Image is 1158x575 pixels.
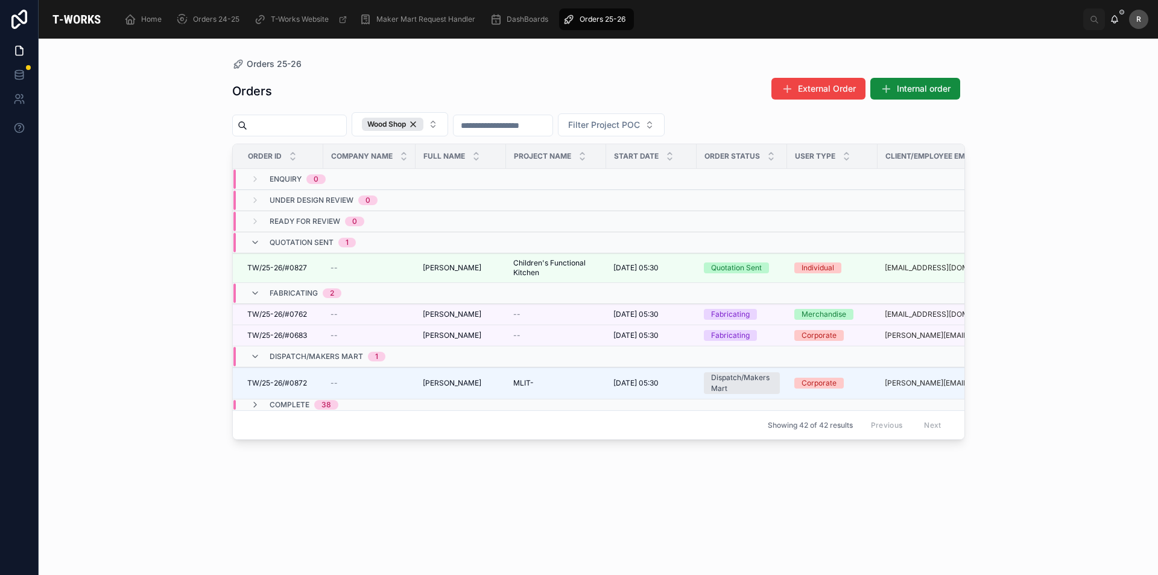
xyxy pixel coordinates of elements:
[794,378,870,389] a: Corporate
[771,78,865,100] button: External Order
[870,78,960,100] button: Internal order
[614,151,659,161] span: Start Date
[798,83,856,95] span: External Order
[330,288,334,298] div: 2
[613,310,659,319] span: [DATE] 05:30
[247,263,316,273] a: TW/25-26/#0827
[559,8,634,30] a: Orders 25-26
[247,331,307,340] span: TW/25-26/#0683
[802,378,837,389] div: Corporate
[423,151,465,161] span: Full Name
[270,352,363,361] span: Dispatch/Makers Mart
[885,378,992,388] a: [PERSON_NAME][EMAIL_ADDRESS][DOMAIN_NAME]
[423,331,481,340] span: [PERSON_NAME]
[48,10,105,29] img: App logo
[321,400,331,410] div: 38
[423,263,499,273] a: [PERSON_NAME]
[271,14,329,24] span: T-Works Website
[141,14,162,24] span: Home
[270,238,334,247] span: Quotation Sent
[897,83,951,95] span: Internal order
[613,331,689,340] a: [DATE] 05:30
[794,330,870,341] a: Corporate
[247,331,316,340] a: TW/25-26/#0683
[514,151,571,161] span: Project Name
[513,378,599,388] a: MLIT-
[704,330,780,341] a: Fabricating
[885,310,992,319] a: [EMAIL_ADDRESS][DOMAIN_NAME]
[613,263,689,273] a: [DATE] 05:30
[513,258,599,278] a: Children's Functional Kitchen
[513,331,599,340] a: --
[247,263,307,273] span: TW/25-26/#0827
[331,310,338,319] span: --
[270,400,309,410] span: Complete
[247,310,316,319] a: TW/25-26/#0762
[802,330,837,341] div: Corporate
[704,262,780,273] a: Quotation Sent
[331,151,393,161] span: Company Name
[314,174,318,184] div: 0
[352,112,448,136] button: Select Button
[423,331,499,340] a: [PERSON_NAME]
[270,195,353,205] span: Under Design Review
[331,263,408,273] a: --
[613,378,689,388] a: [DATE] 05:30
[802,262,834,273] div: Individual
[885,331,992,340] a: [PERSON_NAME][EMAIL_ADDRESS][DOMAIN_NAME]
[172,8,248,30] a: Orders 24-25
[704,309,780,320] a: Fabricating
[558,113,665,136] button: Select Button
[346,238,349,247] div: 1
[507,14,548,24] span: DashBoards
[232,83,272,100] h1: Orders
[331,378,408,388] a: --
[423,378,481,388] span: [PERSON_NAME]
[121,8,170,30] a: Home
[375,352,378,361] div: 1
[885,263,992,273] a: [EMAIL_ADDRESS][DOMAIN_NAME]
[513,378,534,388] span: MLIT-
[270,174,302,184] span: Enquiry
[513,310,520,319] span: --
[423,310,481,319] span: [PERSON_NAME]
[795,151,835,161] span: User Type
[613,310,689,319] a: [DATE] 05:30
[704,151,760,161] span: Order Status
[331,331,408,340] a: --
[193,14,239,24] span: Orders 24-25
[270,217,340,226] span: Ready for Review
[362,118,423,131] div: Wood Shop
[423,310,499,319] a: [PERSON_NAME]
[711,372,773,394] div: Dispatch/Makers Mart
[568,119,640,131] span: Filter Project POC
[794,262,870,273] a: Individual
[711,330,750,341] div: Fabricating
[802,309,846,320] div: Merchandise
[250,8,353,30] a: T-Works Website
[1136,14,1141,24] span: R
[794,309,870,320] a: Merchandise
[331,310,408,319] a: --
[247,378,316,388] a: TW/25-26/#0872
[885,151,976,161] span: Client/Employee Email
[247,378,307,388] span: TW/25-26/#0872
[423,263,481,273] span: [PERSON_NAME]
[711,309,750,320] div: Fabricating
[704,372,780,394] a: Dispatch/Makers Mart
[248,151,282,161] span: Order ID
[247,58,302,70] span: Orders 25-26
[613,378,659,388] span: [DATE] 05:30
[613,263,659,273] span: [DATE] 05:30
[356,8,484,30] a: Maker Mart Request Handler
[513,331,520,340] span: --
[331,263,338,273] span: --
[115,6,1083,33] div: scrollable content
[365,195,370,205] div: 0
[423,378,499,388] a: [PERSON_NAME]
[270,288,318,298] span: Fabricating
[711,262,762,273] div: Quotation Sent
[362,118,423,131] button: Unselect WOOD_SHOP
